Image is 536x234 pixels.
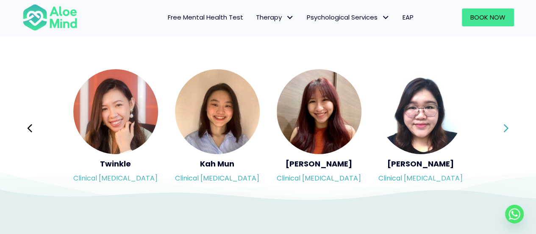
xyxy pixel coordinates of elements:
a: Psychological ServicesPsychological Services: submenu [300,8,396,26]
a: EAP [396,8,420,26]
a: <h5>Twinkle</h5><p>Clinical psychologist</p> TwinkleClinical [MEDICAL_DATA] [73,69,158,187]
img: <h5>Twinkle</h5><p>Clinical psychologist</p> [73,69,158,154]
a: <h5>Jean</h5><p>Clinical psychologist</p> [PERSON_NAME]Clinical [MEDICAL_DATA] [277,69,361,187]
a: <h5>Wei Shan</h5><p>Clinical psychologist</p> [PERSON_NAME]Clinical [MEDICAL_DATA] [378,69,463,187]
h5: [PERSON_NAME] [277,158,361,169]
span: Psychological Services: submenu [380,11,392,24]
a: Free Mental Health Test [161,8,250,26]
a: TherapyTherapy: submenu [250,8,300,26]
div: Slide 12 of 3 [378,68,463,188]
nav: Menu [89,8,420,26]
a: <h5>Kah Mun</h5><p>Clinical psychologist</p> Kah MunClinical [MEDICAL_DATA] [175,69,260,187]
img: <h5>Kah Mun</h5><p>Clinical psychologist</p> [175,69,260,154]
span: Book Now [470,13,505,22]
span: Free Mental Health Test [168,13,243,22]
div: Slide 10 of 3 [175,68,260,188]
h5: [PERSON_NAME] [378,158,463,169]
span: Therapy: submenu [284,11,296,24]
span: Psychological Services [307,13,390,22]
h5: Kah Mun [175,158,260,169]
img: <h5>Jean</h5><p>Clinical psychologist</p> [277,69,361,154]
img: <h5>Wei Shan</h5><p>Clinical psychologist</p> [378,69,463,154]
a: Book Now [462,8,514,26]
div: Slide 11 of 3 [277,68,361,188]
img: Aloe mind Logo [22,3,78,31]
h5: Twinkle [73,158,158,169]
span: Therapy [256,13,294,22]
span: EAP [403,13,414,22]
div: Slide 9 of 3 [73,68,158,188]
a: Whatsapp [505,205,524,223]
